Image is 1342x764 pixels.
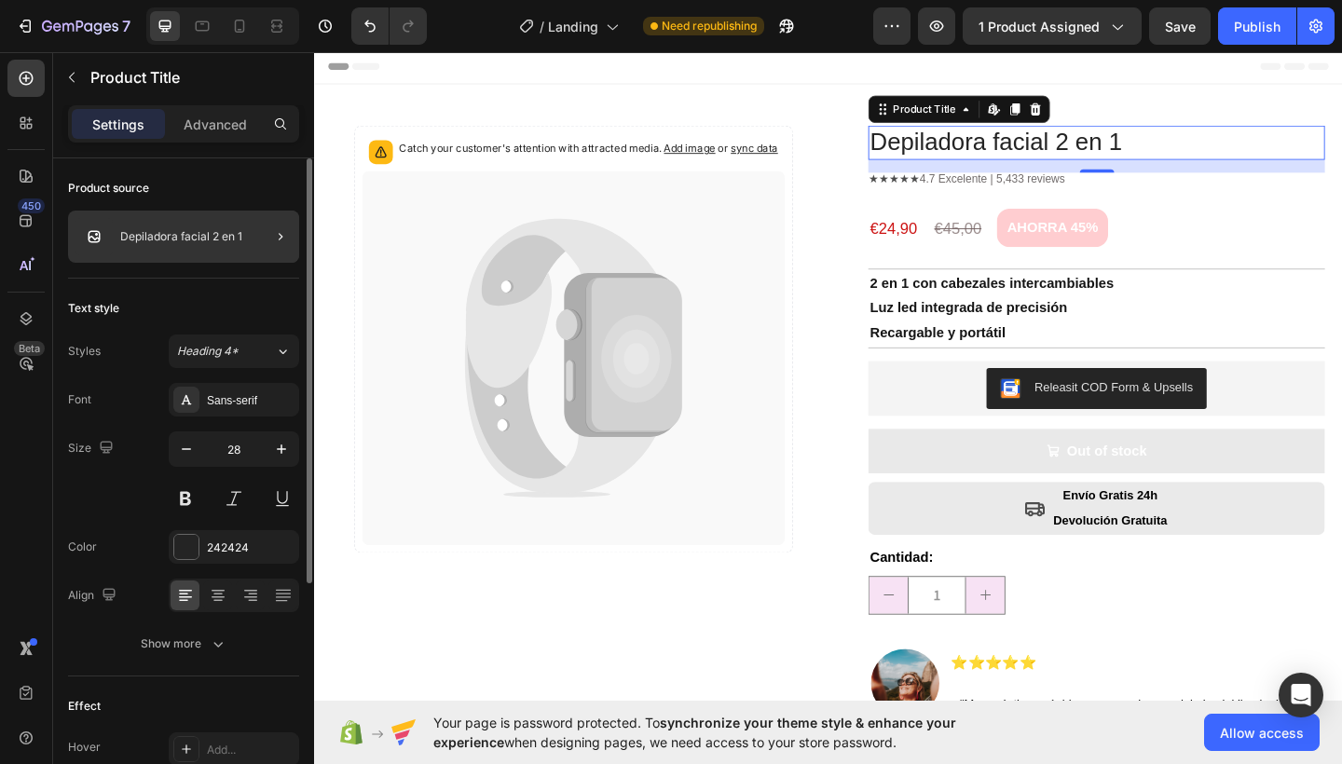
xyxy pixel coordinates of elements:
div: Color [68,539,97,555]
button: Allow access [1204,714,1320,751]
input: quantity [646,574,709,614]
div: Open Intercom Messenger [1279,673,1323,717]
button: 7 [7,7,139,45]
div: Styles [68,343,101,360]
button: Out of stock [603,413,1100,462]
div: Align [68,583,120,608]
button: Show more [68,627,299,661]
div: Size [68,436,117,461]
span: Allow access [1220,723,1304,743]
button: Save [1149,7,1211,45]
p: Product Title [90,66,292,89]
span: / [540,17,544,36]
div: Sans-serif [207,392,294,409]
span: Your page is password protected. To when designing pages, we need access to your store password. [433,713,1029,752]
div: Undo/Redo [351,7,427,45]
div: Effect [68,698,101,715]
span: " [703,704,707,719]
div: Text style [68,300,119,317]
button: increment [709,574,751,614]
p: Settings [92,115,144,134]
strong: 2 en 1 con cabezales intercambiables [605,246,870,262]
button: Releasit COD Form & Upsells [732,347,971,391]
h1: Depiladora facial 2 en 1 [603,83,1100,120]
span: Save [1165,19,1196,34]
img: product feature img [75,218,113,255]
span: or [437,101,505,115]
pre: AHORRA 45% [743,173,864,215]
p: ⭐⭐⭐⭐⭐ [692,654,1090,681]
p: 7 [122,15,130,37]
span: Add image [381,101,437,115]
span: 1 product assigned [979,17,1100,36]
span: Envío Gratis 24h [815,478,917,493]
div: Out of stock [819,424,906,451]
div: €45,00 [673,184,728,205]
p: Advanced [184,115,247,134]
span: 4.7 Excelente | 5,433 reviews [659,134,817,148]
div: 242424 [207,539,294,556]
button: Publish [1218,7,1296,45]
button: 1 product assigned [963,7,1142,45]
div: Font [68,391,91,408]
img: gempages_580763276275614216-0a9735fb-bc58-426e-aea3-84467911ce79.jpg [606,652,680,727]
div: Hover [68,739,101,756]
p: Recargable y portátil [605,295,1098,322]
iframe: Design area [314,49,1342,703]
div: Add... [207,742,294,758]
p: Luz led integrada de precisión [605,268,1098,295]
div: Beta [14,341,45,356]
button: decrement [604,574,646,614]
span: sync data [454,101,505,115]
button: Heading 4* [169,334,299,368]
div: Product source [68,180,149,197]
span: Need republishing [662,18,757,34]
span: Devolución Gratuita [804,505,928,520]
span: Landing [548,17,598,36]
p: Cantidad: [605,539,1098,566]
p: ★★★★★ [603,134,1100,150]
div: Show more [141,634,227,653]
p: Depiladora facial 2 en 1 [120,230,242,243]
img: CKKYs5695_ICEAE=.webp [746,358,769,380]
div: 450 [18,198,45,213]
div: Releasit COD Form & Upsells [784,358,956,377]
span: synchronize your theme style & enhance your experience [433,715,956,750]
span: Heading 4* [177,343,239,360]
div: Publish [1234,17,1280,36]
div: €24,90 [603,178,658,211]
div: Product Title [626,57,702,74]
